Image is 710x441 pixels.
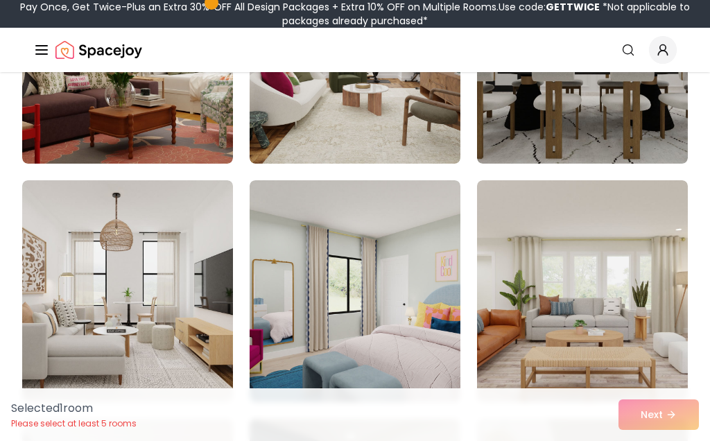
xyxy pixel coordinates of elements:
img: Spacejoy Logo [55,36,142,64]
img: Room room-10 [22,180,233,402]
a: Spacejoy [55,36,142,64]
img: Room room-12 [477,180,688,402]
img: Room room-11 [250,180,460,402]
p: Please select at least 5 rooms [11,418,137,429]
p: Selected 1 room [11,400,137,417]
nav: Global [33,28,677,72]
